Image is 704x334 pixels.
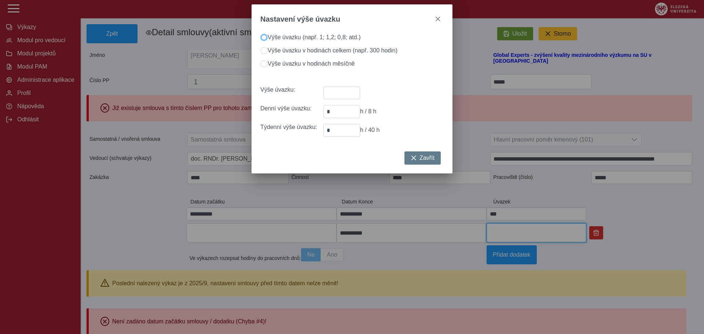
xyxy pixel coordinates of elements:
[432,13,444,25] button: close
[268,47,397,54] label: Výše úvazku v hodinách celkem (např. 300 hodin)
[360,127,379,133] span: h / 40 h
[257,84,320,102] div: Výše úvazku:
[268,60,355,67] label: Výše úvazku v hodinách měsíčně
[257,102,320,121] div: Denní výše úvazku:
[257,121,320,140] div: Týdenní výše úvazku:
[268,34,360,40] label: Výše úvazku (např. 1; 1,2; 0,8; atd.)
[404,151,441,165] button: Zavřít
[419,155,434,161] span: Zavřít
[260,15,340,23] span: Nastavení výše úvazku
[360,108,376,114] span: h / 8 h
